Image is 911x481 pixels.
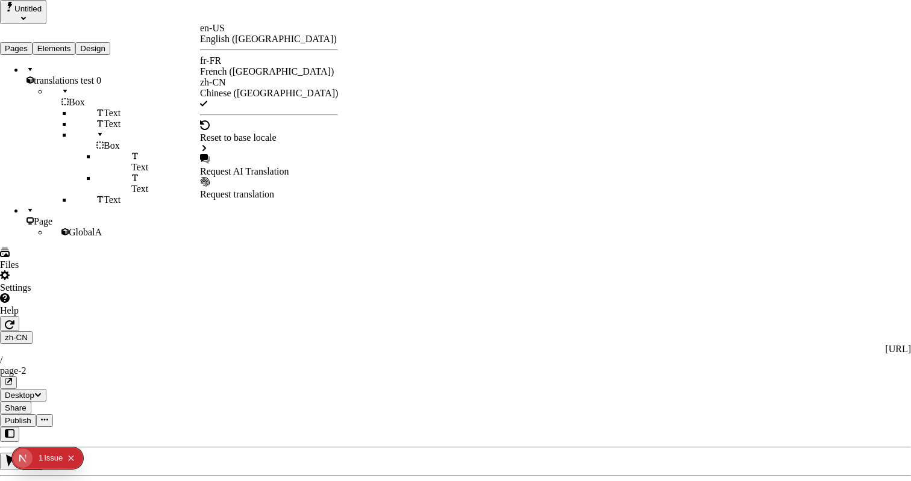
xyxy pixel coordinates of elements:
div: Request translation [200,189,338,200]
div: Chinese ([GEOGRAPHIC_DATA]) [200,88,338,99]
div: French ([GEOGRAPHIC_DATA]) [200,66,338,77]
div: Reset to base locale [200,132,338,143]
div: Request AI Translation [200,166,338,177]
div: fr-FR [200,55,338,66]
div: English ([GEOGRAPHIC_DATA]) [200,34,338,45]
p: Cookie Test Route [5,10,176,20]
div: zh-CN [200,77,338,88]
div: en-US [200,23,338,34]
div: Open locale picker [200,23,338,200]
